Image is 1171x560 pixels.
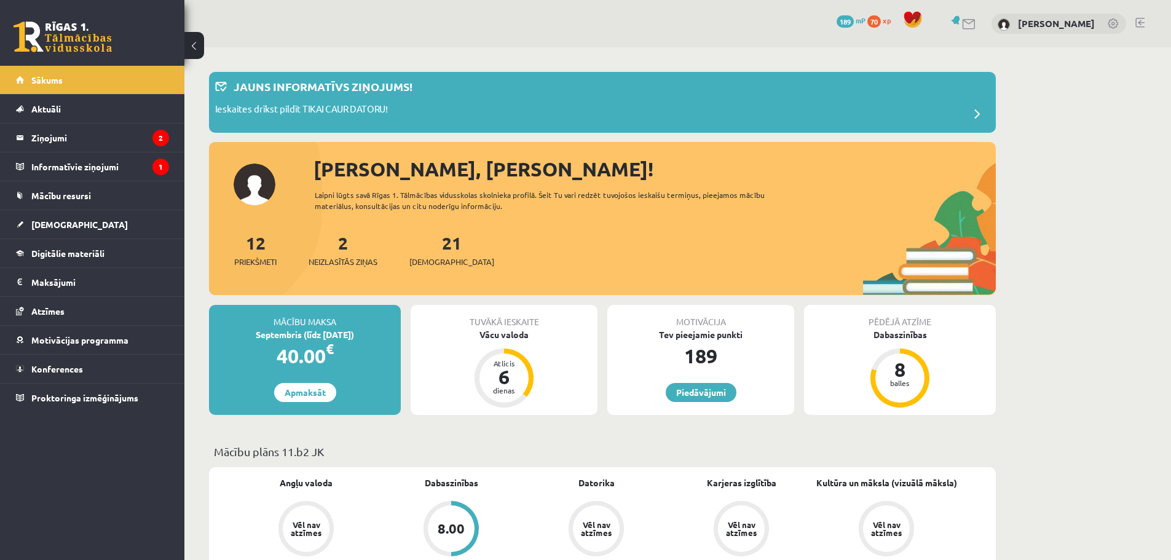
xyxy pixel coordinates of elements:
[14,22,112,52] a: Rīgas 1. Tālmācības vidusskola
[16,210,169,239] a: [DEMOGRAPHIC_DATA]
[607,328,794,341] div: Tev pieejamie punkti
[438,522,465,535] div: 8.00
[411,328,597,409] a: Vācu valoda Atlicis 6 dienas
[31,152,169,181] legend: Informatīvie ziņojumi
[486,367,522,387] div: 6
[837,15,854,28] span: 189
[152,159,169,175] i: 1
[31,334,128,345] span: Motivācijas programma
[16,326,169,354] a: Motivācijas programma
[881,379,918,387] div: balles
[280,476,333,489] a: Angļu valoda
[804,305,996,328] div: Pēdējā atzīme
[16,239,169,267] a: Digitālie materiāli
[209,305,401,328] div: Mācību maksa
[16,124,169,152] a: Ziņojumi2
[524,501,669,559] a: Vēl nav atzīmes
[883,15,891,25] span: xp
[214,443,991,460] p: Mācību plāns 11.b2 JK
[326,340,334,358] span: €
[31,124,169,152] legend: Ziņojumi
[31,268,169,296] legend: Maksājumi
[215,102,388,119] p: Ieskaites drīkst pildīt TIKAI CAUR DATORU!
[411,328,597,341] div: Vācu valoda
[209,341,401,371] div: 40.00
[837,15,865,25] a: 189 mP
[409,256,494,268] span: [DEMOGRAPHIC_DATA]
[869,521,904,537] div: Vēl nav atzīmes
[16,66,169,94] a: Sākums
[31,103,61,114] span: Aktuāli
[234,501,379,559] a: Vēl nav atzīmes
[607,305,794,328] div: Motivācija
[234,78,412,95] p: Jauns informatīvs ziņojums!
[867,15,897,25] a: 70 xp
[31,392,138,403] span: Proktoringa izmēģinājums
[31,74,63,85] span: Sākums
[313,154,996,184] div: [PERSON_NAME], [PERSON_NAME]!
[425,476,478,489] a: Dabaszinības
[486,387,522,394] div: dienas
[856,15,865,25] span: mP
[31,306,65,317] span: Atzīmes
[16,152,169,181] a: Informatīvie ziņojumi1
[579,521,613,537] div: Vēl nav atzīmes
[814,501,959,559] a: Vēl nav atzīmes
[724,521,759,537] div: Vēl nav atzīmes
[209,328,401,341] div: Septembris (līdz [DATE])
[234,232,277,268] a: 12Priekšmeti
[379,501,524,559] a: 8.00
[867,15,881,28] span: 70
[16,355,169,383] a: Konferences
[31,363,83,374] span: Konferences
[16,95,169,123] a: Aktuāli
[16,297,169,325] a: Atzīmes
[816,476,957,489] a: Kultūra un māksla (vizuālā māksla)
[31,219,128,230] span: [DEMOGRAPHIC_DATA]
[804,328,996,341] div: Dabaszinības
[669,501,814,559] a: Vēl nav atzīmes
[409,232,494,268] a: 21[DEMOGRAPHIC_DATA]
[998,18,1010,31] img: Markuss Orlovs
[16,384,169,412] a: Proktoringa izmēģinājums
[486,360,522,367] div: Atlicis
[274,383,336,402] a: Apmaksāt
[578,476,615,489] a: Datorika
[16,181,169,210] a: Mācību resursi
[804,328,996,409] a: Dabaszinības 8 balles
[707,476,776,489] a: Karjeras izglītība
[411,305,597,328] div: Tuvākā ieskaite
[1018,17,1095,30] a: [PERSON_NAME]
[309,232,377,268] a: 2Neizlasītās ziņas
[31,190,91,201] span: Mācību resursi
[16,268,169,296] a: Maksājumi
[31,248,104,259] span: Digitālie materiāli
[152,130,169,146] i: 2
[607,341,794,371] div: 189
[315,189,787,211] div: Laipni lūgts savā Rīgas 1. Tālmācības vidusskolas skolnieka profilā. Šeit Tu vari redzēt tuvojošo...
[215,78,990,127] a: Jauns informatīvs ziņojums! Ieskaites drīkst pildīt TIKAI CAUR DATORU!
[234,256,277,268] span: Priekšmeti
[881,360,918,379] div: 8
[289,521,323,537] div: Vēl nav atzīmes
[666,383,736,402] a: Piedāvājumi
[309,256,377,268] span: Neizlasītās ziņas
